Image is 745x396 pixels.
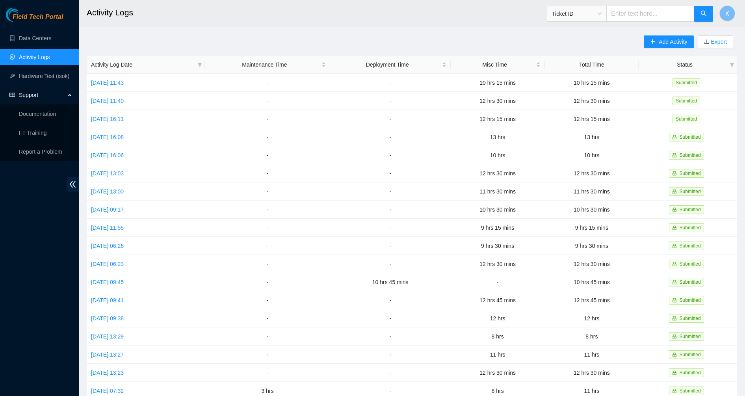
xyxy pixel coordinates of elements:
[680,352,701,357] span: Submitted
[672,298,677,303] span: lock
[205,364,330,382] td: -
[659,37,687,46] span: Add Activity
[19,54,50,60] a: Activity Logs
[545,291,639,309] td: 12 hrs 45 mins
[680,207,701,212] span: Submitted
[672,244,677,248] span: lock
[330,237,451,255] td: -
[330,346,451,364] td: -
[545,201,639,219] td: 10 hrs 30 mins
[91,297,124,303] a: [DATE] 09:41
[672,389,677,393] span: lock
[643,60,726,69] span: Status
[91,333,124,340] a: [DATE] 13:29
[725,9,730,19] span: K
[672,280,677,284] span: lock
[330,327,451,346] td: -
[6,14,63,24] a: Akamai TechnologiesField Tech Portal
[330,164,451,182] td: -
[545,92,639,110] td: 12 hrs 30 mins
[19,144,72,160] p: Report a Problem
[330,273,451,291] td: 10 hrs 45 mins
[698,35,733,48] button: downloadExport
[197,62,202,67] span: filter
[680,261,701,267] span: Submitted
[91,152,124,158] a: [DATE] 16:06
[545,164,639,182] td: 12 hrs 30 mins
[9,92,15,98] span: read
[672,334,677,339] span: lock
[730,62,734,67] span: filter
[91,170,124,177] a: [DATE] 13:03
[196,59,204,71] span: filter
[545,74,639,92] td: 10 hrs 15 mins
[694,6,713,22] button: search
[330,255,451,273] td: -
[205,146,330,164] td: -
[545,346,639,364] td: 11 hrs
[704,39,710,45] span: download
[672,352,677,357] span: lock
[91,370,124,376] a: [DATE] 13:23
[330,92,451,110] td: -
[672,171,677,176] span: lock
[672,370,677,375] span: lock
[680,297,701,303] span: Submitted
[545,110,639,128] td: 12 hrs 15 mins
[680,225,701,231] span: Submitted
[451,128,545,146] td: 13 hrs
[451,74,545,92] td: 10 hrs 15 mins
[91,243,124,249] a: [DATE] 06:26
[330,128,451,146] td: -
[205,327,330,346] td: -
[680,370,701,376] span: Submitted
[451,273,545,291] td: -
[680,334,701,339] span: Submitted
[451,182,545,201] td: 11 hrs 30 mins
[330,110,451,128] td: -
[672,153,677,158] span: lock
[91,188,124,195] a: [DATE] 13:00
[91,225,124,231] a: [DATE] 11:55
[205,201,330,219] td: -
[650,39,656,45] span: plus
[451,291,545,309] td: 12 hrs 45 mins
[330,309,451,327] td: -
[680,316,701,321] span: Submitted
[672,262,677,266] span: lock
[552,8,602,20] span: Ticket ID
[330,146,451,164] td: -
[545,309,639,327] td: 12 hrs
[672,135,677,139] span: lock
[680,243,701,249] span: Submitted
[451,201,545,219] td: 10 hrs 30 mins
[205,219,330,237] td: -
[545,56,639,74] th: Total Time
[673,115,700,123] span: Submitted
[545,237,639,255] td: 9 hrs 30 mins
[451,309,545,327] td: 12 hrs
[330,74,451,92] td: -
[451,110,545,128] td: 12 hrs 15 mins
[205,309,330,327] td: -
[719,6,735,21] button: K
[67,177,79,191] span: double-left
[330,219,451,237] td: -
[672,207,677,212] span: lock
[545,327,639,346] td: 8 hrs
[205,346,330,364] td: -
[451,164,545,182] td: 12 hrs 30 mins
[545,182,639,201] td: 11 hrs 30 mins
[205,291,330,309] td: -
[451,146,545,164] td: 10 hrs
[330,364,451,382] td: -
[672,316,677,321] span: lock
[91,315,124,322] a: [DATE] 09:38
[205,164,330,182] td: -
[19,130,47,136] a: FT Training
[205,182,330,201] td: -
[545,364,639,382] td: 12 hrs 30 mins
[19,111,56,117] a: Documentation
[13,13,63,21] span: Field Tech Portal
[205,237,330,255] td: -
